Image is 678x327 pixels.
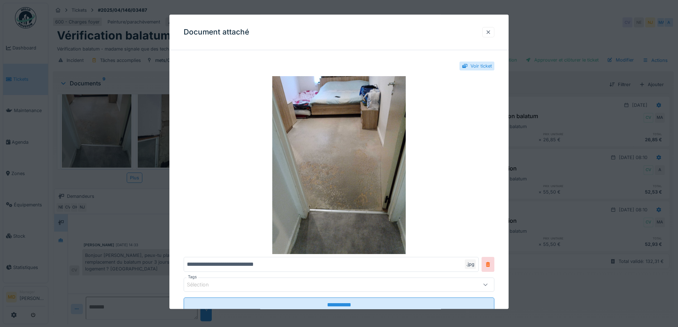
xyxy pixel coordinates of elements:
div: .jpg [465,260,476,269]
label: Tags [186,274,198,280]
div: Voir ticket [471,63,492,69]
h3: Document attaché [184,28,249,37]
img: 05cb5a76-a74a-47c0-a94a-e2deba3bc535-1745475389774959535108298867509.jpg [184,77,494,254]
div: Sélection [187,281,219,289]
